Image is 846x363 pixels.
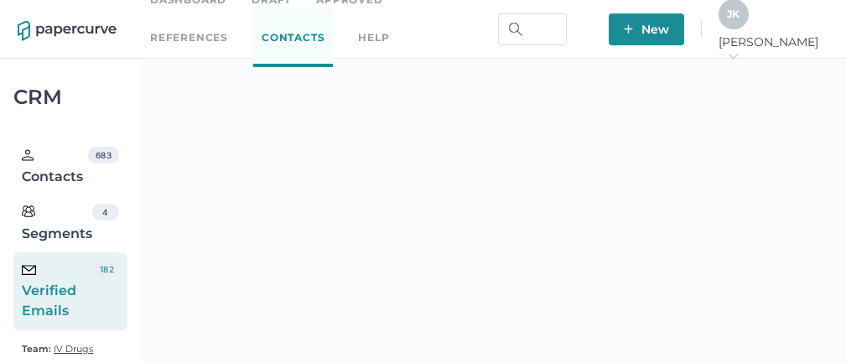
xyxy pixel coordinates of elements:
[22,265,36,275] img: email-icon-black.c777dcea.svg
[609,13,684,45] button: New
[150,29,228,47] a: References
[22,204,92,244] div: Segments
[727,50,739,62] i: arrow_right
[624,24,633,34] img: plus-white.e19ec114.svg
[719,34,828,65] span: [PERSON_NAME]
[13,90,127,105] div: CRM
[498,13,567,45] input: Search Workspace
[95,261,119,277] div: 182
[253,9,333,67] a: Contacts
[22,261,95,321] div: Verified Emails
[22,339,93,359] a: Team: IV Drugs
[22,147,88,187] div: Contacts
[727,8,740,20] span: J K
[18,21,117,41] img: papercurve-logo-colour.7244d18c.svg
[22,149,34,161] img: person.20a629c4.svg
[92,204,119,220] div: 4
[624,13,669,45] span: New
[22,205,35,218] img: segments.b9481e3d.svg
[54,343,93,355] span: IV Drugs
[88,147,119,163] div: 683
[509,23,522,36] img: search.bf03fe8b.svg
[358,29,389,47] div: help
